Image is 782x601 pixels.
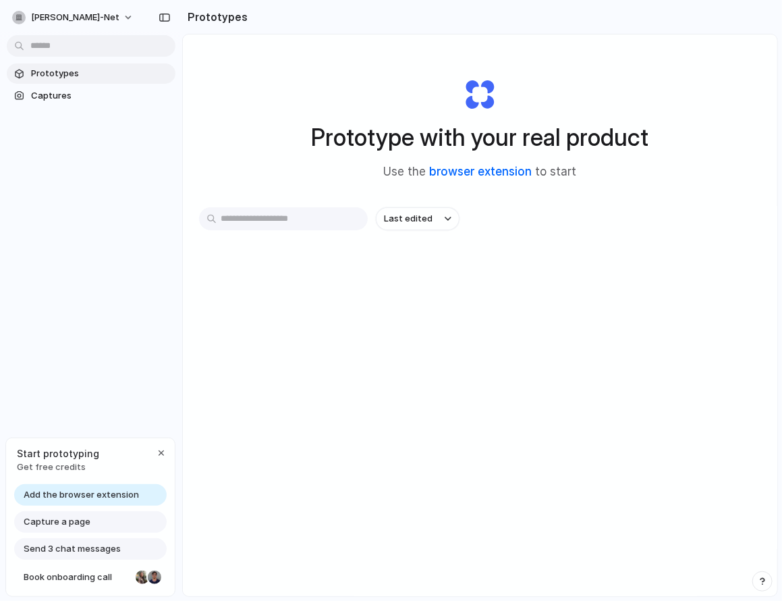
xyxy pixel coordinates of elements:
a: browser extension [430,165,532,178]
span: Get free credits [17,461,99,474]
h2: Prototypes [182,9,248,25]
span: Last edited [384,212,432,226]
button: [PERSON_NAME]-net [7,7,140,28]
span: Add the browser extension [24,488,139,502]
span: Captures [31,89,170,103]
h1: Prototype with your real product [312,120,649,155]
button: Last edited [376,207,459,230]
div: Christian Iacullo [146,569,163,585]
span: Capture a page [24,515,90,529]
span: Use the to start [384,163,577,181]
a: Prototypes [7,63,175,84]
div: Nicole Kubica [134,569,150,585]
span: Start prototyping [17,446,99,461]
span: Prototypes [31,67,170,80]
span: [PERSON_NAME]-net [31,11,119,24]
a: Book onboarding call [14,567,167,588]
a: Captures [7,86,175,106]
span: Book onboarding call [24,571,130,584]
span: Send 3 chat messages [24,542,121,556]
